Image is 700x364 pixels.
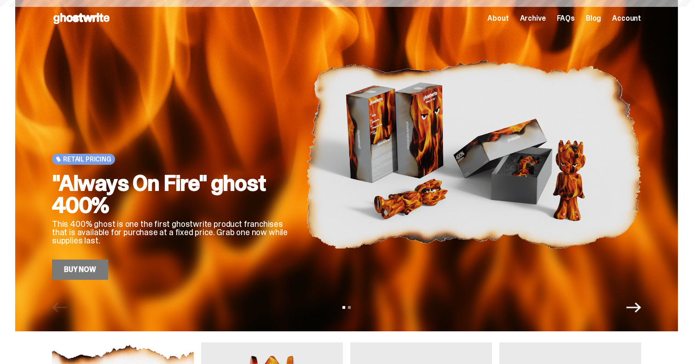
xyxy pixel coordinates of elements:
[487,15,509,22] a: About
[63,156,111,163] span: Retail Pricing
[52,220,291,245] p: This 400% ghost is one the first ghostwrite product franchises that is available for purchase at ...
[586,15,601,22] a: Blog
[52,172,291,216] h2: "Always On Fire" ghost 400%
[52,260,108,280] a: Buy Now
[348,306,351,309] button: View slide 2
[612,15,641,22] a: Account
[306,29,641,280] img: "Always On Fire" ghost 400%
[556,15,574,22] a: FAQs
[520,15,545,22] a: Archive
[342,306,345,309] button: View slide 1
[626,300,641,315] button: Next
